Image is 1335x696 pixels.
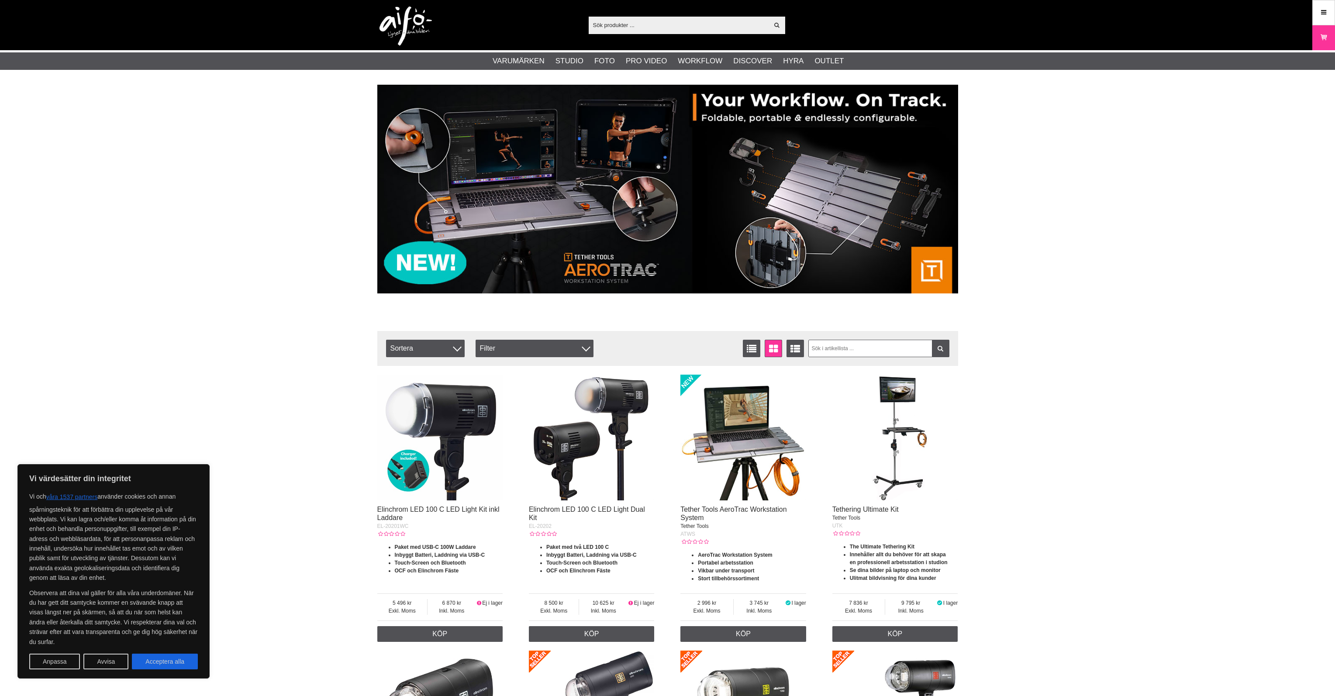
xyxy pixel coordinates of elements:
span: ATWS [680,531,695,537]
input: Sök produkter ... [589,18,769,31]
img: logo.png [379,7,432,46]
a: Listvisning [743,340,760,357]
strong: Paket med två LED 100 C [546,544,609,550]
div: Kundbetyg: 0 [377,530,405,538]
span: Inkl. Moms [885,607,936,615]
span: 9 795 [885,599,936,607]
a: Workflow [678,55,722,67]
i: I lager [936,600,943,606]
span: Tether Tools [832,515,860,521]
span: 2 996 [680,599,733,607]
a: Köp [680,626,806,642]
strong: Ulitmat bildvisning för dina kunder [850,575,936,581]
a: Köp [377,626,503,642]
strong: OCF och Elinchrom Fäste [546,568,611,574]
span: 6 870 [428,599,476,607]
div: Filter [476,340,593,357]
img: Elinchrom LED 100 C LED Light Dual Kit [529,375,655,500]
a: Foto [594,55,615,67]
button: Acceptera alla [132,654,198,669]
a: Studio [555,55,583,67]
span: I lager [943,600,958,606]
strong: Inbyggt Batteri, Laddning via USB-C [395,552,485,558]
span: 7 836 [832,599,885,607]
span: Exkl. Moms [680,607,733,615]
p: Observera att dina val gäller för alla våra underdomäner. När du har gett ditt samtycke kommer en... [29,588,198,647]
a: Discover [733,55,772,67]
span: 5 496 [377,599,428,607]
strong: Innehåller allt du behöver för att skapa [850,551,946,558]
span: 8 500 [529,599,579,607]
button: Avvisa [83,654,128,669]
button: våra 1537 partners [46,489,98,505]
a: Varumärken [493,55,545,67]
span: EL-20202 [529,523,552,529]
div: Vi värdesätter din integritet [17,464,210,679]
button: Anpassa [29,654,80,669]
span: Exkl. Moms [529,607,579,615]
strong: AeroTrac Workstation System [698,552,773,558]
i: Ej i lager [628,600,634,606]
a: Tether Tools AeroTrac Workstation System [680,506,787,521]
div: Kundbetyg: 0 [680,538,708,546]
strong: Touch-Screen och Bluetooth [546,560,617,566]
strong: Stort tillbehörssortiment [698,575,759,582]
img: Annons:007 banner-header-aerotrac-1390x500.jpg [377,85,958,293]
input: Sök i artikellista ... [808,340,949,357]
span: Exkl. Moms [377,607,428,615]
a: Köp [832,626,958,642]
a: Elinchrom LED 100 C LED Light Kit inkl Laddare [377,506,500,521]
span: Ej i lager [482,600,503,606]
strong: en professionell arbetsstation i studion [850,559,948,565]
strong: Vikbar under transport [698,568,754,574]
span: Inkl. Moms [734,607,785,615]
span: 3 745 [734,599,785,607]
span: Inkl. Moms [428,607,476,615]
p: Vi värdesätter din integritet [29,473,198,484]
a: Elinchrom LED 100 C LED Light Dual Kit [529,506,645,521]
strong: Portabel arbetsstation [698,560,753,566]
span: Exkl. Moms [832,607,885,615]
a: Köp [529,626,655,642]
a: Filtrera [932,340,949,357]
strong: The Ultimate Tethering Kit [850,544,914,550]
i: Ej i lager [476,600,483,606]
span: 10 625 [579,599,628,607]
a: Pro Video [626,55,667,67]
a: Hyra [783,55,804,67]
strong: Se dina bilder på laptop och monitor [850,567,941,573]
img: Elinchrom LED 100 C LED Light Kit inkl Laddare [377,375,503,500]
span: EL-20201WC [377,523,409,529]
strong: Paket med USB-C 100W Laddare [395,544,476,550]
span: Inkl. Moms [579,607,628,615]
span: UTK [832,523,843,529]
img: Tether Tools AeroTrac Workstation System [680,375,806,500]
a: Utökad listvisning [787,340,804,357]
strong: Touch-Screen och Bluetooth [395,560,466,566]
a: Fönstervisning [765,340,782,357]
i: I lager [785,600,792,606]
img: Tethering Ultimate Kit [832,375,958,500]
span: Sortera [386,340,465,357]
a: Outlet [814,55,844,67]
span: Tether Tools [680,523,708,529]
p: Vi och använder cookies och annan spårningsteknik för att förbättra din upplevelse på vår webbpla... [29,489,198,583]
strong: OCF och Elinchrom Fäste [395,568,459,574]
strong: Inbyggt Batteri, Laddning via USB-C [546,552,637,558]
a: Tethering Ultimate Kit [832,506,899,513]
div: Kundbetyg: 0 [832,530,860,538]
span: Ej i lager [634,600,655,606]
span: I lager [791,600,806,606]
div: Kundbetyg: 0 [529,530,557,538]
